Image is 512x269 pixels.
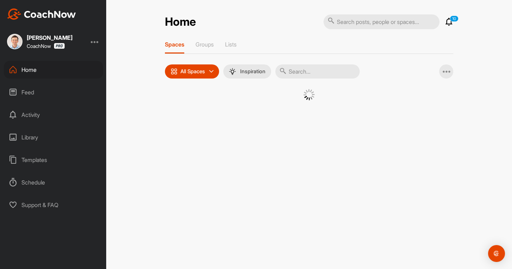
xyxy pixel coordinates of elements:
[165,41,184,48] p: Spaces
[196,41,214,48] p: Groups
[4,83,103,101] div: Feed
[4,61,103,79] div: Home
[4,106,103,124] div: Activity
[488,245,505,262] div: Open Intercom Messenger
[165,15,196,29] h2: Home
[4,174,103,191] div: Schedule
[54,43,65,49] img: CoachNow Pro
[240,69,265,74] p: Inspiration
[180,69,205,74] p: All Spaces
[7,34,23,49] img: square_67d9a05ed5efb07c9acd981f8fca0af9.jpg
[27,43,65,49] div: CoachNow
[27,35,72,40] div: [PERSON_NAME]
[450,15,459,22] p: 10
[229,68,236,75] img: menuIcon
[225,41,237,48] p: Lists
[4,196,103,214] div: Support & FAQ
[7,8,76,20] img: CoachNow
[4,129,103,146] div: Library
[171,68,178,75] img: icon
[303,89,315,100] img: G6gVgL6ErOh57ABN0eRmCEwV0I4iEi4d8EwaPGI0tHgoAbU4EAHFLEQAh+QQFCgALACwIAA4AGAASAAAEbHDJSesaOCdk+8xg...
[275,64,360,79] input: Search...
[4,151,103,169] div: Templates
[324,14,440,29] input: Search posts, people or spaces...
